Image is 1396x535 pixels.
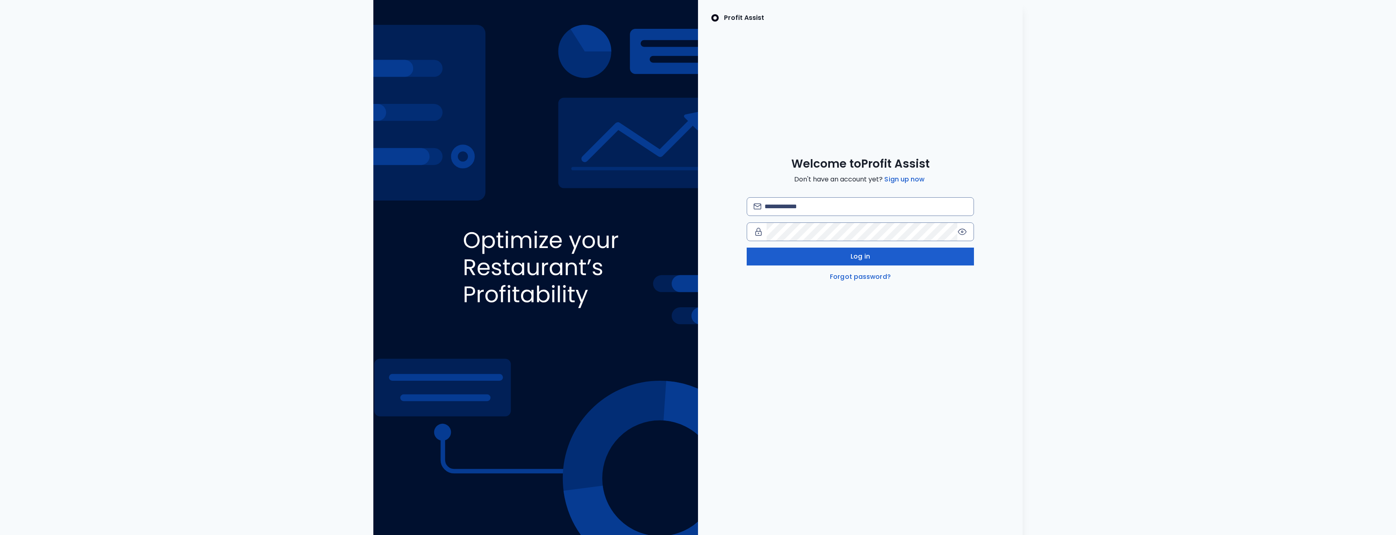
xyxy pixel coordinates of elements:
span: Welcome to Profit Assist [791,157,930,171]
button: Log in [747,248,974,265]
p: Profit Assist [724,13,764,23]
span: Don't have an account yet? [794,175,926,184]
img: email [754,203,761,209]
span: Log in [851,252,870,261]
a: Forgot password? [828,272,892,282]
a: Sign up now [883,175,926,184]
img: SpotOn Logo [711,13,719,23]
